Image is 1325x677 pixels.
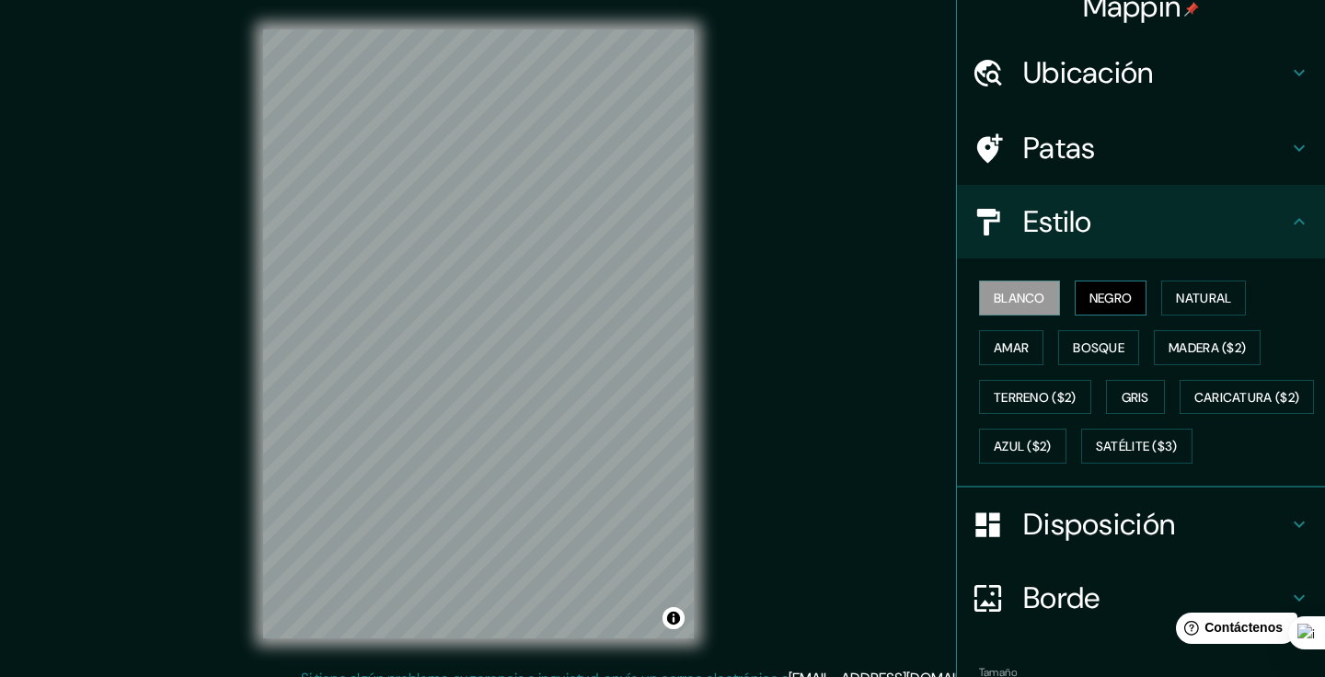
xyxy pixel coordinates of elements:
button: Terreno ($2) [979,380,1091,415]
font: Negro [1089,290,1133,306]
div: Disposición [957,488,1325,561]
button: Azul ($2) [979,429,1066,464]
font: Madera ($2) [1169,339,1246,356]
button: Gris [1106,380,1165,415]
font: Estilo [1023,202,1092,241]
button: Amar [979,330,1043,365]
font: Caricatura ($2) [1194,389,1300,406]
button: Madera ($2) [1154,330,1261,365]
font: Blanco [994,290,1045,306]
font: Ubicación [1023,53,1154,92]
button: Blanco [979,281,1060,316]
button: Caricatura ($2) [1180,380,1315,415]
font: Amar [994,339,1029,356]
font: Patas [1023,129,1096,167]
iframe: Lanzador de widgets de ayuda [1161,605,1305,657]
font: Bosque [1073,339,1124,356]
font: Natural [1176,290,1231,306]
button: Activar o desactivar atribución [662,607,685,629]
font: Terreno ($2) [994,389,1077,406]
button: Bosque [1058,330,1139,365]
button: Negro [1075,281,1147,316]
div: Patas [957,111,1325,185]
font: Gris [1122,389,1149,406]
div: Estilo [957,185,1325,258]
font: Disposición [1023,505,1175,544]
font: Azul ($2) [994,439,1052,455]
button: Natural [1161,281,1246,316]
div: Ubicación [957,36,1325,109]
canvas: Mapa [263,29,694,638]
img: pin-icon.png [1184,2,1199,17]
font: Borde [1023,579,1100,617]
button: Satélite ($3) [1081,429,1192,464]
div: Borde [957,561,1325,635]
font: Satélite ($3) [1096,439,1178,455]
